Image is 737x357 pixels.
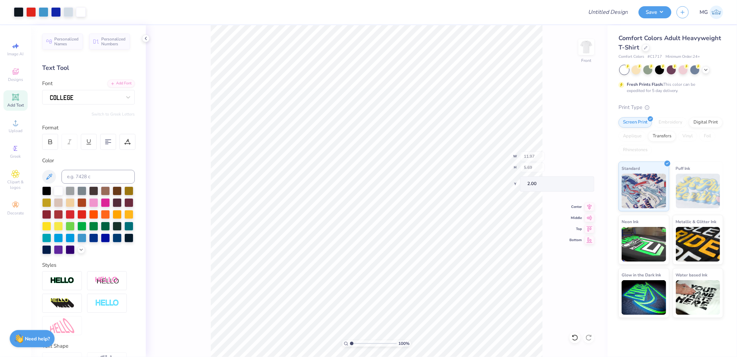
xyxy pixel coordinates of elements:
[42,63,135,73] div: Text Tool
[622,227,666,262] img: Neon Ink
[569,227,582,231] span: Top
[569,238,582,242] span: Bottom
[7,210,24,216] span: Decorate
[618,103,723,111] div: Print Type
[9,128,22,134] span: Upload
[639,6,671,18] button: Save
[665,54,700,60] span: Minimum Order: 24 +
[92,111,135,117] button: Switch to Greek Letters
[10,154,21,159] span: Greek
[622,165,640,172] span: Standard
[676,280,720,315] img: Water based Ink
[95,299,119,307] img: Negative Space
[689,117,722,128] div: Digital Print
[8,77,23,82] span: Designs
[676,174,720,208] img: Puff Ink
[710,6,723,19] img: Michael Galon
[8,51,24,57] span: Image AI
[42,261,135,269] div: Styles
[700,6,723,19] a: MG
[107,80,135,88] div: Add Font
[699,131,716,141] div: Foil
[569,204,582,209] span: Center
[54,37,79,46] span: Personalized Names
[25,336,50,342] strong: Need help?
[7,102,24,108] span: Add Text
[676,218,717,225] span: Metallic & Glitter Ink
[622,280,666,315] img: Glow in the Dark Ink
[618,131,646,141] div: Applique
[42,157,135,165] div: Color
[569,216,582,220] span: Middle
[62,170,135,184] input: e.g. 7428 c
[398,340,409,347] span: 100 %
[648,131,676,141] div: Transfers
[648,54,662,60] span: # C1717
[50,318,74,333] img: Free Distort
[676,271,708,278] span: Water based Ink
[678,131,697,141] div: Vinyl
[676,165,690,172] span: Puff Ink
[622,218,639,225] span: Neon Ink
[42,80,53,88] label: Font
[618,145,652,155] div: Rhinestones
[622,271,661,278] span: Glow in the Dark Ink
[618,117,652,128] div: Screen Print
[579,40,593,54] img: Front
[50,277,74,285] img: Stroke
[618,34,721,52] span: Comfort Colors Adult Heavyweight T-Shirt
[42,342,135,350] div: Text Shape
[582,57,592,64] div: Front
[627,82,663,87] strong: Fresh Prints Flash:
[3,179,28,190] span: Clipart & logos
[95,276,119,285] img: Shadow
[42,124,135,132] div: Format
[583,5,633,19] input: Untitled Design
[50,298,74,309] img: 3d Illusion
[627,81,712,94] div: This color can be expedited for 5 day delivery.
[676,227,720,262] img: Metallic & Glitter Ink
[618,54,644,60] span: Comfort Colors
[101,37,126,46] span: Personalized Numbers
[654,117,687,128] div: Embroidery
[700,8,708,16] span: MG
[622,174,666,208] img: Standard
